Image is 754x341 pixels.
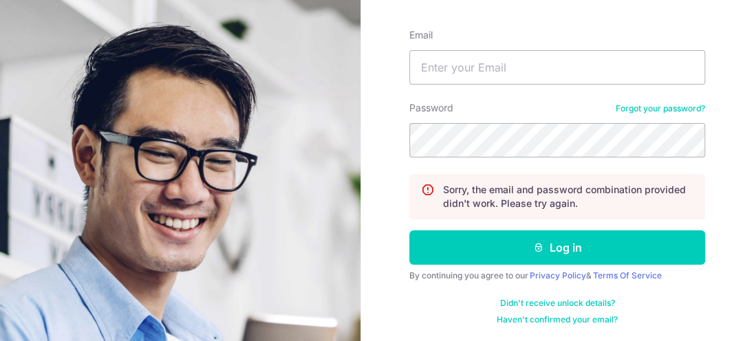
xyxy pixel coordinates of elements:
a: Privacy Policy [530,270,586,280]
label: Password [409,101,453,115]
a: Forgot your password? [616,103,705,114]
p: Sorry, the email and password combination provided didn't work. Please try again. [443,183,693,210]
label: Email [409,28,433,42]
button: Log in [409,230,705,265]
a: Haven't confirmed your email? [497,314,618,325]
a: Didn't receive unlock details? [500,298,615,309]
a: Terms Of Service [593,270,662,280]
input: Enter your Email [409,50,705,85]
div: By continuing you agree to our & [409,270,705,281]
